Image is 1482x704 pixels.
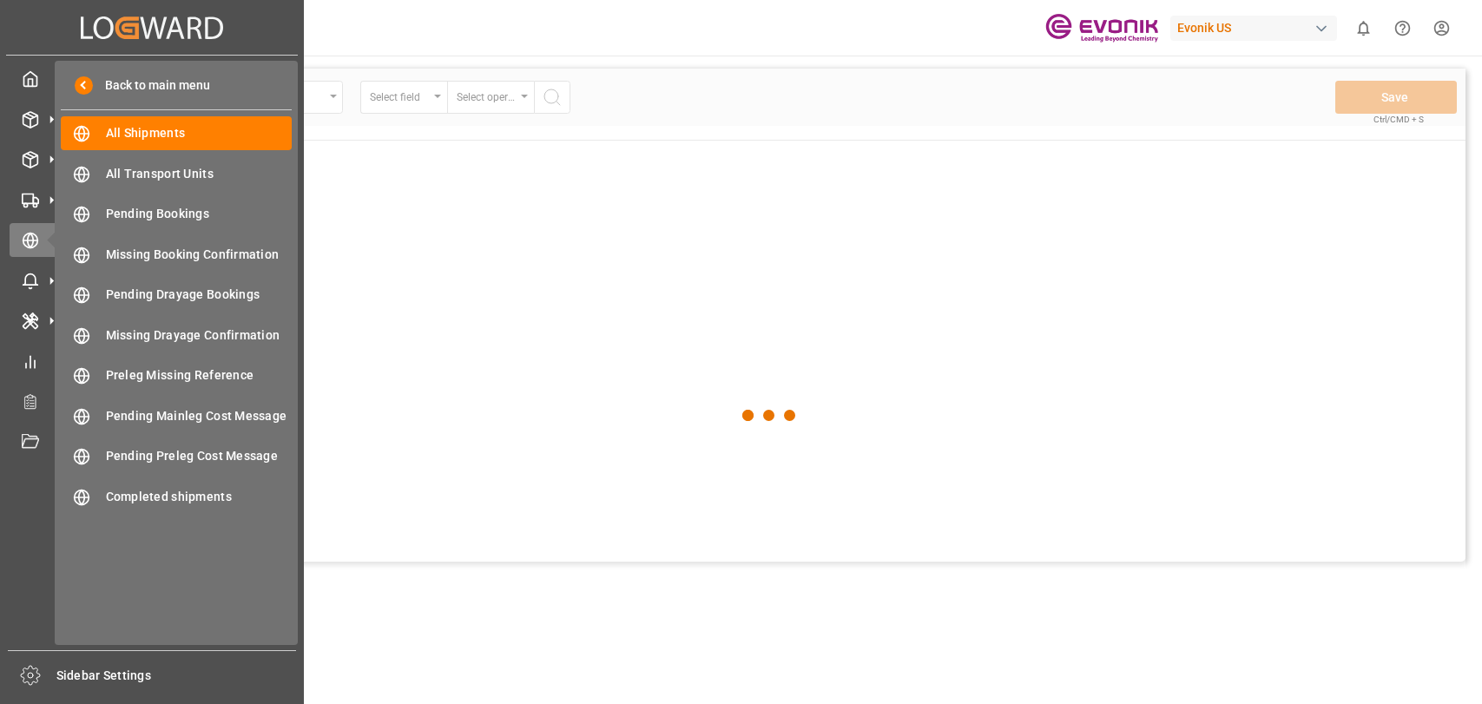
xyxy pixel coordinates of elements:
span: Pending Mainleg Cost Message [106,407,293,425]
a: Missing Drayage Confirmation [61,318,292,352]
span: Pending Drayage Bookings [106,286,293,304]
span: All Transport Units [106,165,293,183]
a: Transport Planner [10,385,294,418]
a: All Transport Units [61,156,292,190]
a: My Reports [10,344,294,378]
img: Evonik-brand-mark-Deep-Purple-RGB.jpeg_1700498283.jpeg [1045,13,1158,43]
a: Preleg Missing Reference [61,359,292,392]
div: Evonik US [1170,16,1337,41]
a: Pending Bookings [61,197,292,231]
span: Sidebar Settings [56,667,297,685]
a: Pending Mainleg Cost Message [61,398,292,432]
a: Document Management [10,424,294,458]
a: All Shipments [61,116,292,150]
span: Pending Preleg Cost Message [106,447,293,465]
button: Help Center [1383,9,1422,48]
a: Pending Preleg Cost Message [61,439,292,473]
span: Missing Drayage Confirmation [106,326,293,345]
span: Back to main menu [93,76,210,95]
span: Missing Booking Confirmation [106,246,293,264]
span: Preleg Missing Reference [106,366,293,385]
span: Pending Bookings [106,205,293,223]
a: Completed shipments [61,479,292,513]
span: Completed shipments [106,488,293,506]
a: Missing Booking Confirmation [61,237,292,271]
a: Pending Drayage Bookings [61,278,292,312]
button: Evonik US [1170,11,1344,44]
span: All Shipments [106,124,293,142]
a: My Cockpit [10,62,294,95]
button: show 0 new notifications [1344,9,1383,48]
